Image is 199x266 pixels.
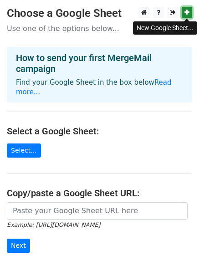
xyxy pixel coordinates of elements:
[7,239,30,253] input: Next
[153,222,199,266] iframe: Chat Widget
[7,188,192,199] h4: Copy/paste a Google Sheet URL:
[7,24,192,33] p: Use one of the options below...
[16,78,172,96] a: Read more...
[16,52,183,74] h4: How to send your first MergeMail campaign
[7,126,192,137] h4: Select a Google Sheet:
[133,21,197,35] div: New Google Sheet...
[16,78,183,97] p: Find your Google Sheet in the box below
[7,221,100,228] small: Example: [URL][DOMAIN_NAME]
[7,7,192,20] h3: Choose a Google Sheet
[7,202,188,220] input: Paste your Google Sheet URL here
[7,143,41,158] a: Select...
